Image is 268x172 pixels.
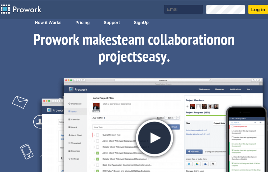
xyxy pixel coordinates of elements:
[72,18,93,28] a: Pricing
[117,31,221,51] span: team collaboration
[248,5,268,14] input: Log in
[130,18,152,28] a: SignUp
[164,5,203,14] input: Email
[100,18,123,28] a: Support
[32,18,65,28] a: How it Works
[142,47,167,68] span: easy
